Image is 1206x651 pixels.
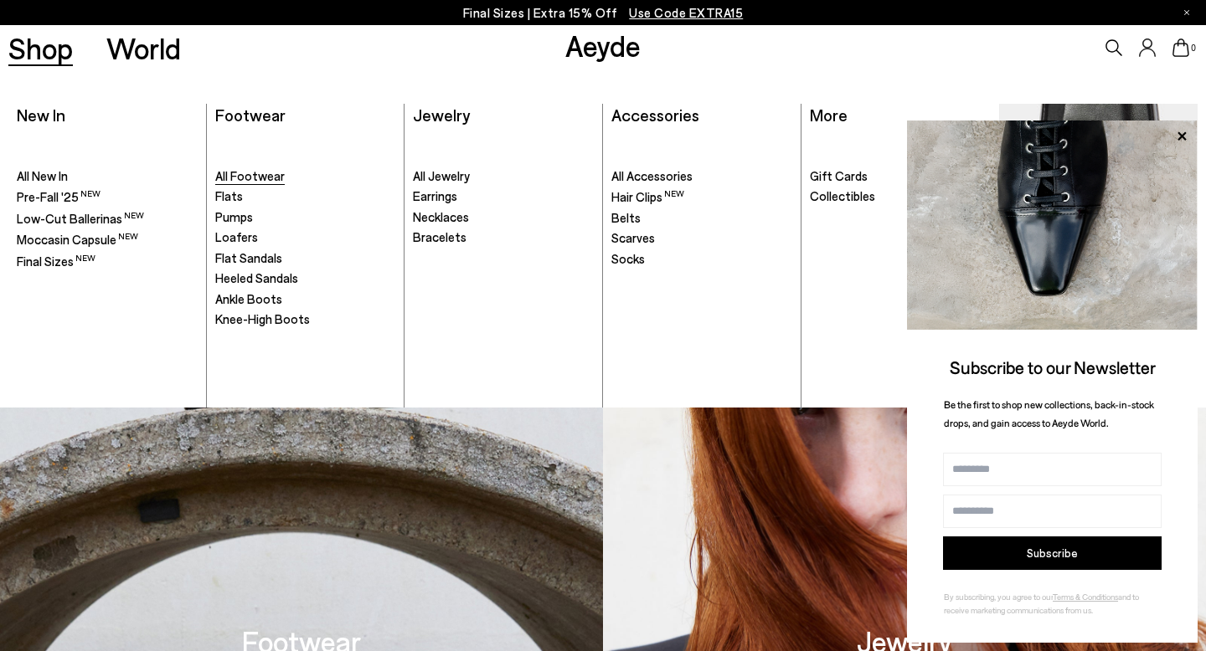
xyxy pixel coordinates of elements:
[944,592,1053,602] span: By subscribing, you agree to our
[611,189,684,204] span: Hair Clips
[1000,104,1198,399] a: Moccasin Capsule
[215,270,396,287] a: Heeled Sandals
[943,536,1162,570] button: Subscribe
[611,168,693,183] span: All Accessories
[17,168,68,183] span: All New In
[215,291,282,306] span: Ankle Boots
[1053,592,1118,602] a: Terms & Conditions
[8,33,73,63] a: Shop
[215,291,396,308] a: Ankle Boots
[215,209,253,224] span: Pumps
[629,5,743,20] span: Navigate to /collections/ss25-final-sizes
[413,188,594,205] a: Earrings
[215,188,243,203] span: Flats
[413,229,466,244] span: Bracelets
[413,188,457,203] span: Earrings
[611,230,655,245] span: Scarves
[215,250,396,267] a: Flat Sandals
[215,311,396,328] a: Knee-High Boots
[611,251,645,266] span: Socks
[17,254,95,269] span: Final Sizes
[463,3,744,23] p: Final Sizes | Extra 15% Off
[810,168,992,185] a: Gift Cards
[215,168,285,183] span: All Footwear
[1000,104,1198,399] img: Mobile_e6eede4d-78b8-4bd1-ae2a-4197e375e133_900x.jpg
[1172,38,1189,57] a: 0
[215,270,298,285] span: Heeled Sandals
[215,229,258,244] span: Loafers
[810,188,992,205] a: Collectibles
[215,311,310,326] span: Knee-High Boots
[215,105,286,125] a: Footwear
[17,189,100,204] span: Pre-Fall '25
[810,168,868,183] span: Gift Cards
[810,188,875,203] span: Collectibles
[17,253,198,270] a: Final Sizes
[611,105,699,125] a: Accessories
[944,398,1154,429] span: Be the first to shop new collections, back-in-stock drops, and gain access to Aeyde World.
[1189,44,1198,53] span: 0
[611,210,792,227] a: Belts
[611,188,792,206] a: Hair Clips
[215,229,396,246] a: Loafers
[611,168,792,185] a: All Accessories
[17,210,198,228] a: Low-Cut Ballerinas
[215,209,396,226] a: Pumps
[413,229,594,246] a: Bracelets
[215,168,396,185] a: All Footwear
[565,28,641,63] a: Aeyde
[215,188,396,205] a: Flats
[17,168,198,185] a: All New In
[413,209,594,226] a: Necklaces
[17,188,198,206] a: Pre-Fall '25
[413,168,470,183] span: All Jewelry
[17,232,138,247] span: Moccasin Capsule
[413,168,594,185] a: All Jewelry
[611,210,641,225] span: Belts
[611,230,792,247] a: Scarves
[413,105,470,125] a: Jewelry
[611,251,792,268] a: Socks
[17,211,144,226] span: Low-Cut Ballerinas
[106,33,181,63] a: World
[950,356,1156,377] span: Subscribe to our Newsletter
[413,209,469,224] span: Necklaces
[907,120,1198,330] img: ca3f721fb6ff708a270709c41d776025.jpg
[810,105,848,125] a: More
[17,231,198,249] a: Moccasin Capsule
[17,105,65,125] a: New In
[215,250,282,265] span: Flat Sandals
